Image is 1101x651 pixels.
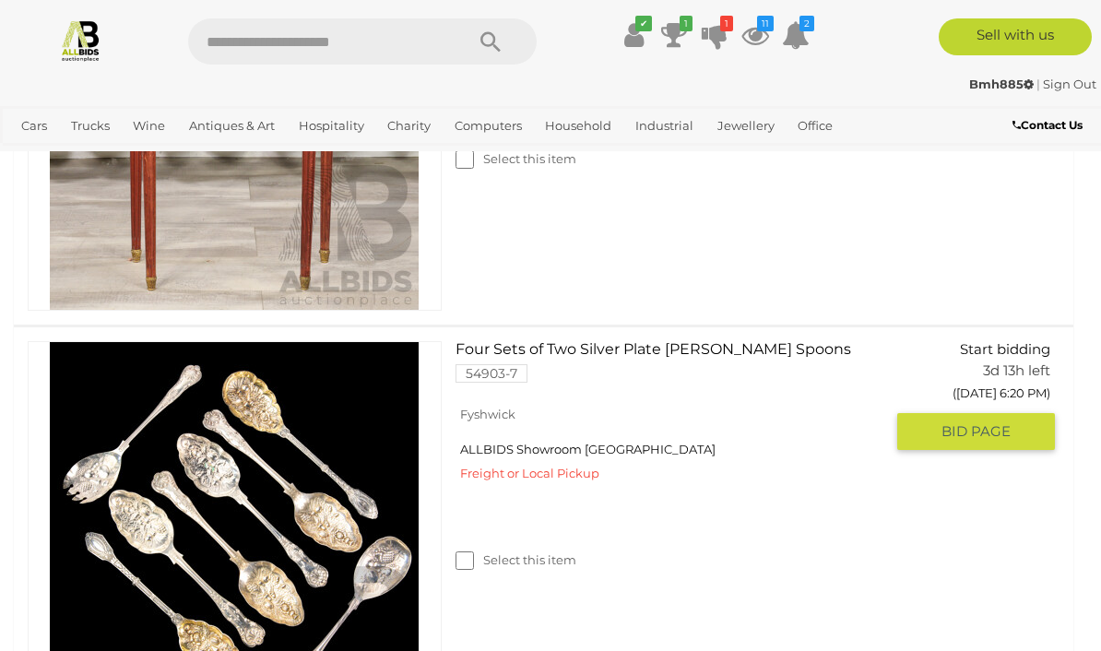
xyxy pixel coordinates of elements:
[782,18,810,52] a: 2
[469,341,883,397] a: Four Sets of Two Silver Plate [PERSON_NAME] Spoons 54903-7
[447,111,529,141] a: Computers
[1012,115,1087,136] a: Contact Us
[76,141,221,172] a: [GEOGRAPHIC_DATA]
[790,111,840,141] a: Office
[620,18,647,52] a: ✔
[660,18,688,52] a: 1
[125,111,172,141] a: Wine
[14,111,54,141] a: Cars
[960,340,1050,358] span: Start bidding
[628,111,701,141] a: Industrial
[380,111,438,141] a: Charity
[680,16,693,31] i: 1
[911,341,1056,452] a: Start bidding 3d 13h left ([DATE] 6:20 PM) BID PAGE
[182,111,282,141] a: Antiques & Art
[1036,77,1040,91] span: |
[64,111,117,141] a: Trucks
[741,18,769,52] a: 11
[1012,118,1083,132] b: Contact Us
[291,111,372,141] a: Hospitality
[969,77,1034,91] strong: Bmh885
[941,422,1011,441] span: BID PAGE
[710,111,782,141] a: Jewellery
[720,16,733,31] i: 1
[897,413,1056,450] button: BID PAGE
[799,16,814,31] i: 2
[701,18,728,52] a: 1
[538,111,619,141] a: Household
[444,18,537,65] button: Search
[14,141,66,172] a: Sports
[939,18,1092,55] a: Sell with us
[1043,77,1096,91] a: Sign Out
[456,150,576,168] label: Select this item
[969,77,1036,91] a: Bmh885
[757,16,774,31] i: 11
[59,18,102,62] img: Allbids.com.au
[456,551,576,569] label: Select this item
[635,16,652,31] i: ✔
